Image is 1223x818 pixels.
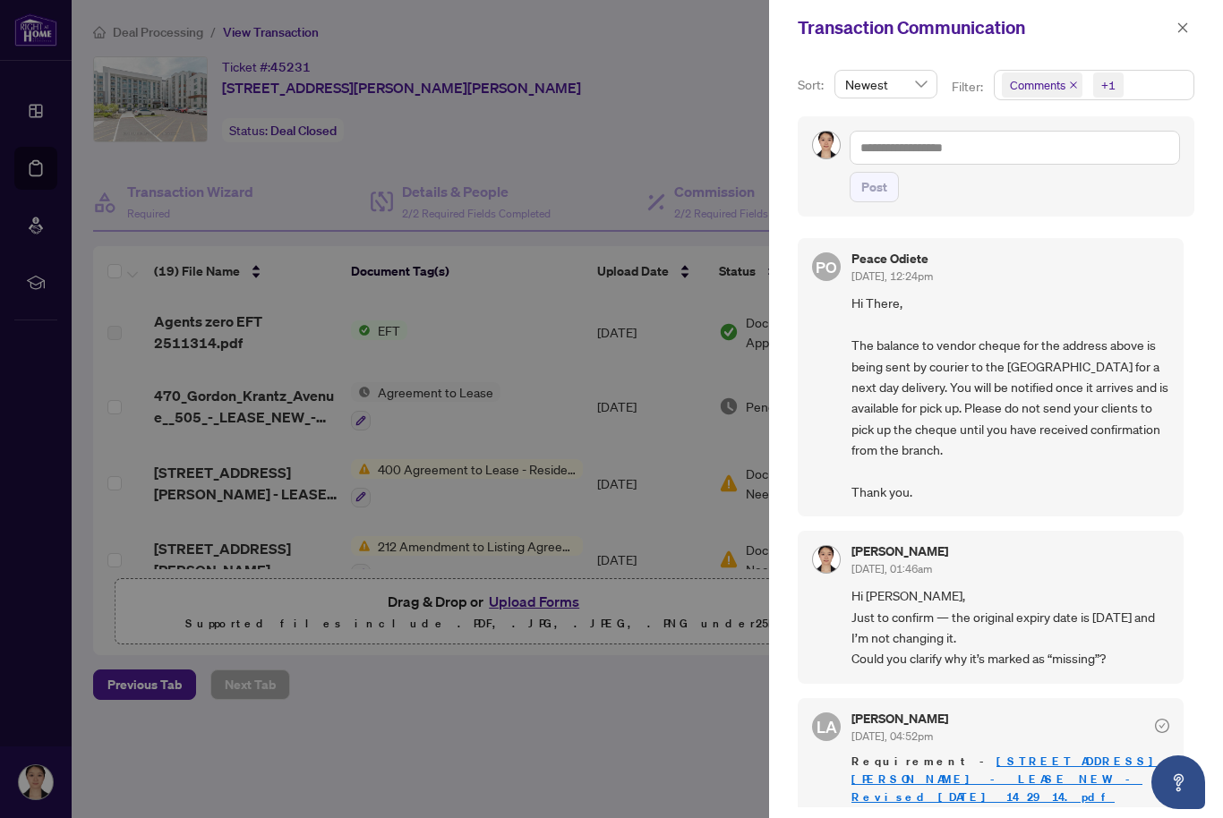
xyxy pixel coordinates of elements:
[798,14,1171,41] div: Transaction Communication
[845,71,927,98] span: Newest
[851,712,948,725] h5: [PERSON_NAME]
[851,585,1169,669] span: Hi [PERSON_NAME], Just to confirm — the original expiry date is [DATE] and I’m not changing it. C...
[851,545,948,558] h5: [PERSON_NAME]
[813,132,840,158] img: Profile Icon
[1002,72,1082,98] span: Comments
[1155,719,1169,733] span: check-circle
[816,255,836,279] span: PO
[1069,81,1078,89] span: close
[1010,76,1065,94] span: Comments
[798,75,827,95] p: Sort:
[851,293,1169,502] span: Hi There, The balance to vendor cheque for the address above is being sent by courier to the [GEO...
[851,562,932,575] span: [DATE], 01:46am
[813,546,840,573] img: Profile Icon
[851,753,1169,806] span: Requirement -
[1176,21,1189,34] span: close
[952,77,986,97] p: Filter:
[850,172,899,202] button: Post
[1151,755,1205,809] button: Open asap
[851,269,933,283] span: [DATE], 12:24pm
[851,754,1163,805] a: [STREET_ADDRESS][PERSON_NAME] - LEASE NEW - Revised_[DATE] 14_29_14.pdf
[851,252,933,265] h5: Peace Odiete
[851,729,933,743] span: [DATE], 04:52pm
[817,714,837,739] span: LA
[1101,76,1116,94] div: +1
